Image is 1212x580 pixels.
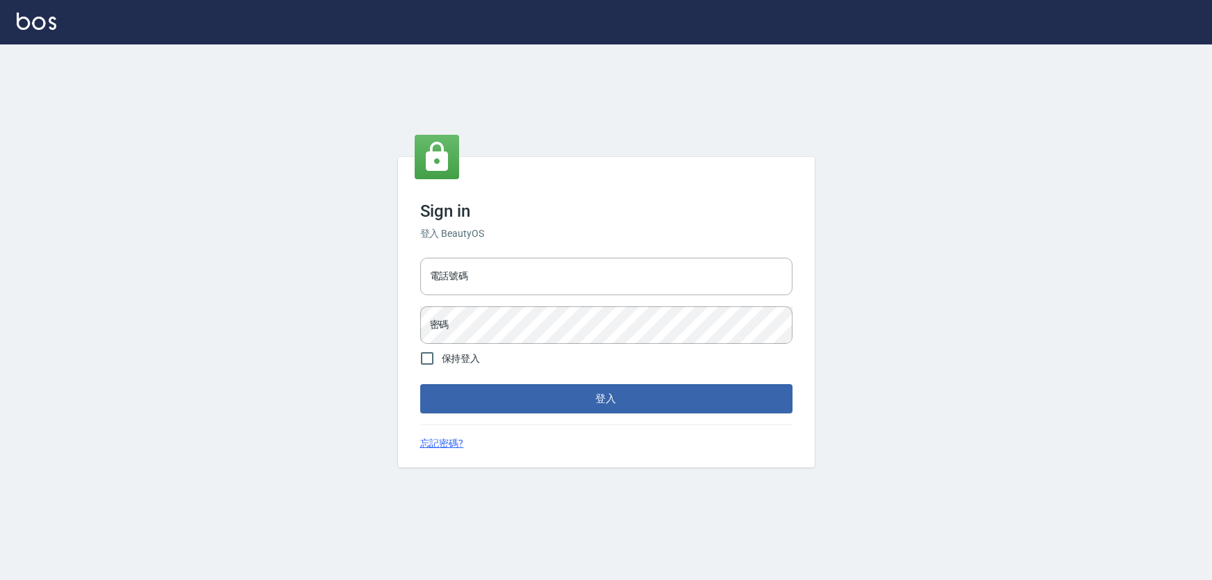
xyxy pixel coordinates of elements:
button: 登入 [420,384,792,413]
span: 保持登入 [442,351,481,366]
h6: 登入 BeautyOS [420,226,792,241]
h3: Sign in [420,201,792,221]
a: 忘記密碼? [420,436,464,451]
img: Logo [17,13,56,30]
